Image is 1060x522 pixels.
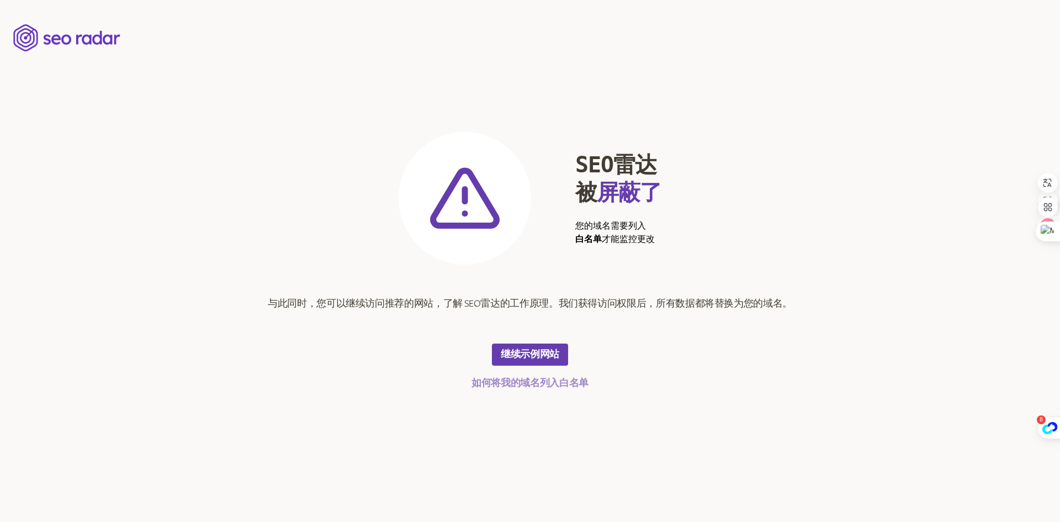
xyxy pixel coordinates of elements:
font: SEO雷达 [575,152,657,177]
font: 如何将我的域名列入白名单 [471,378,589,388]
font: 屏蔽了 [597,180,662,205]
font: 您的域名需要列入 [575,220,646,231]
font: 被 [575,180,597,205]
font: 白名单 [575,234,602,244]
font: 才能监控更改 [602,234,655,244]
font: 与此同时，您可以继续访问推荐的网站，了解 SEO [268,299,480,309]
a: 如何将我的域名列入白名单 [471,377,589,390]
font: 雷达的工作原理。我们获得访问权限后，所有数据都将替换为您的域名。 [480,299,792,309]
button: 继续示例网站 [492,344,568,366]
font: 继续示例网站 [501,350,559,360]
